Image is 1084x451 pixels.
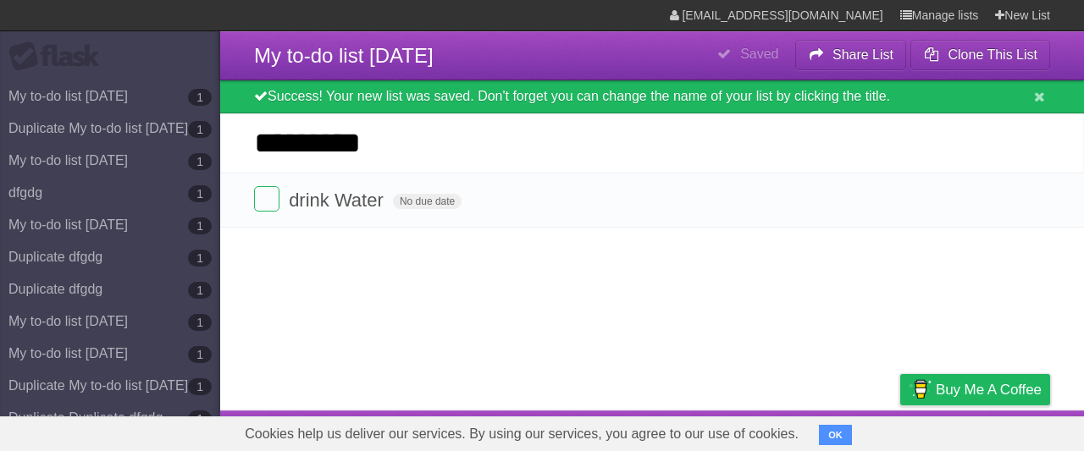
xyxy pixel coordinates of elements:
[254,186,279,212] label: Done
[188,410,212,427] b: 1
[188,250,212,267] b: 1
[188,378,212,395] b: 1
[188,282,212,299] b: 1
[740,47,778,61] b: Saved
[910,40,1050,70] button: Clone This List
[188,121,212,138] b: 1
[943,415,1050,447] a: Suggest a feature
[254,44,434,67] span: My to-do list [DATE]
[188,89,212,106] b: 1
[228,417,816,451] span: Cookies help us deliver our services. By using our services, you agree to our use of cookies.
[832,47,893,62] b: Share List
[731,415,799,447] a: Developers
[821,415,858,447] a: Terms
[675,415,711,447] a: About
[936,375,1042,404] span: Buy me a coffee
[900,374,1050,405] a: Buy me a coffee
[909,375,932,404] img: Buy me a coffee
[819,425,852,445] button: OK
[220,80,1084,113] div: Success! Your new list was saved. Don't forget you can change the name of your list by clicking t...
[188,153,212,170] b: 1
[188,346,212,363] b: 1
[795,40,907,70] button: Share List
[8,41,110,72] div: Flask
[188,314,212,331] b: 1
[878,415,922,447] a: Privacy
[188,185,212,202] b: 1
[393,194,462,209] span: No due date
[188,217,212,234] b: 1
[948,47,1037,62] b: Clone This List
[289,190,388,211] span: drink Water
